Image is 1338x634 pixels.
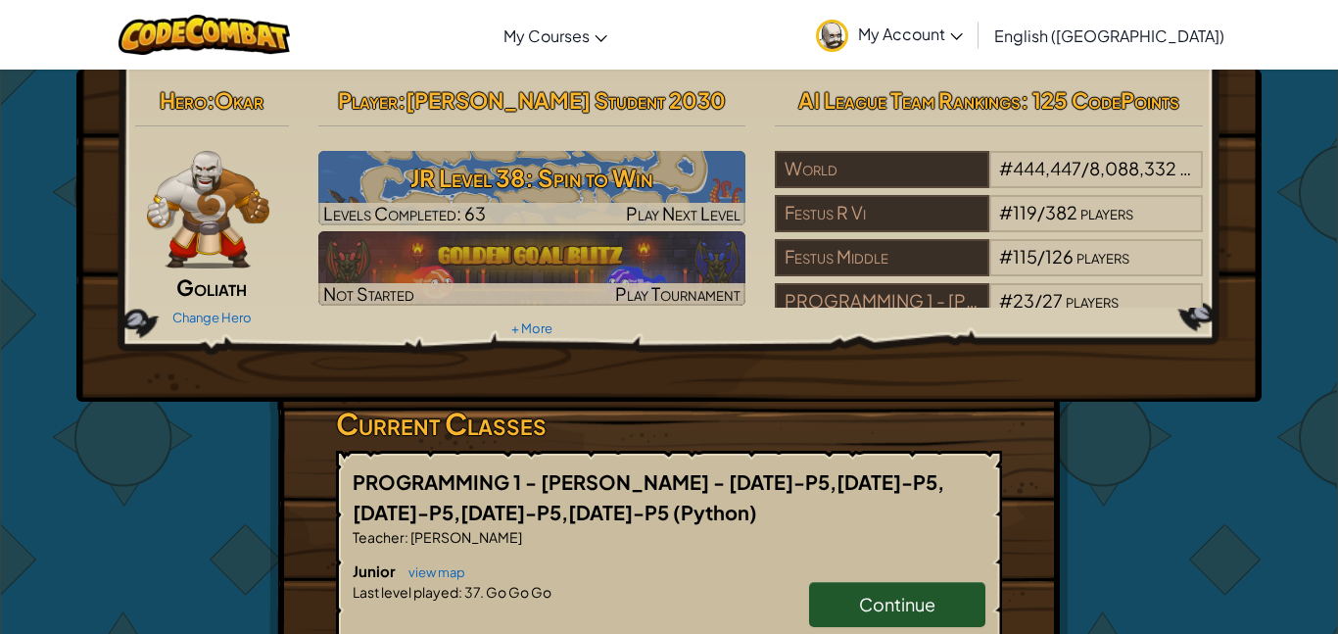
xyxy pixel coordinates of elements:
span: players [1076,245,1129,268]
span: 126 [1045,245,1074,268]
img: goliath-pose.png [147,151,269,268]
div: Festus R Vi [775,195,988,232]
div: PROGRAMMING 1 - [PERSON_NAME] - [DATE]-P5,[DATE]-P5,[DATE]-P5,[DATE]-P5,[DATE]-P5 [775,283,988,320]
span: PROGRAMMING 1 - [PERSON_NAME] - [DATE]-P5,[DATE]-P5,[DATE]-P5,[DATE]-P5,[DATE]-P5 [353,469,944,524]
img: JR Level 38: Spin to Win [318,151,746,225]
a: Play Next Level [318,151,746,225]
span: AI League Team Rankings [798,86,1021,114]
span: Go Go Go [484,583,551,601]
span: : [405,528,408,546]
span: 444,447 [1013,157,1081,179]
img: Golden Goal [318,231,746,306]
a: Festus Middle#115/126players [775,258,1203,280]
div: World [775,151,988,188]
a: Not StartedPlay Tournament [318,231,746,306]
span: Levels Completed: 63 [323,202,486,224]
span: My Courses [503,25,590,46]
span: # [999,157,1013,179]
span: Last level played [353,583,458,601]
span: Goliath [176,273,247,301]
span: My Account [858,24,963,44]
span: Okar [215,86,263,114]
span: 37. [462,583,484,601]
span: English ([GEOGRAPHIC_DATA]) [994,25,1224,46]
span: / [1037,245,1045,268]
span: # [999,289,1013,312]
span: players [1080,201,1133,223]
span: Continue [859,593,935,615]
span: : [398,86,406,114]
span: Player [338,86,398,114]
a: PROGRAMMING 1 - [PERSON_NAME] - [DATE]-P5,[DATE]-P5,[DATE]-P5,[DATE]-P5,[DATE]-P5#23/27players [775,302,1203,324]
a: My Courses [494,9,617,62]
span: Play Tournament [615,282,741,305]
span: players [1066,289,1119,312]
span: 27 [1042,289,1063,312]
img: CodeCombat logo [119,15,290,55]
span: Not Started [323,282,414,305]
span: 8,088,332 [1089,157,1176,179]
span: / [1034,289,1042,312]
span: (Python) [673,500,757,524]
a: World#444,447/8,088,332players [775,170,1203,192]
span: 382 [1045,201,1077,223]
h3: Current Classes [336,402,1002,446]
span: Play Next Level [626,202,741,224]
span: # [999,201,1013,223]
span: : [458,583,462,601]
a: + More [511,320,552,336]
span: : [207,86,215,114]
span: 119 [1013,201,1037,223]
span: : 125 CodePoints [1021,86,1179,114]
span: [PERSON_NAME] Student 2030 [406,86,726,114]
span: Teacher [353,528,405,546]
span: 23 [1013,289,1034,312]
a: English ([GEOGRAPHIC_DATA]) [984,9,1234,62]
span: # [999,245,1013,268]
a: view map [399,564,465,580]
span: / [1037,201,1045,223]
span: Junior [353,561,399,580]
span: Hero [160,86,207,114]
a: My Account [806,4,973,66]
div: Festus Middle [775,239,988,276]
h3: JR Level 38: Spin to Win [318,156,746,200]
img: avatar [816,20,848,52]
a: Change Hero [172,310,252,325]
span: / [1081,157,1089,179]
a: Festus R Vi#119/382players [775,214,1203,236]
span: [PERSON_NAME] [408,528,522,546]
span: 115 [1013,245,1037,268]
